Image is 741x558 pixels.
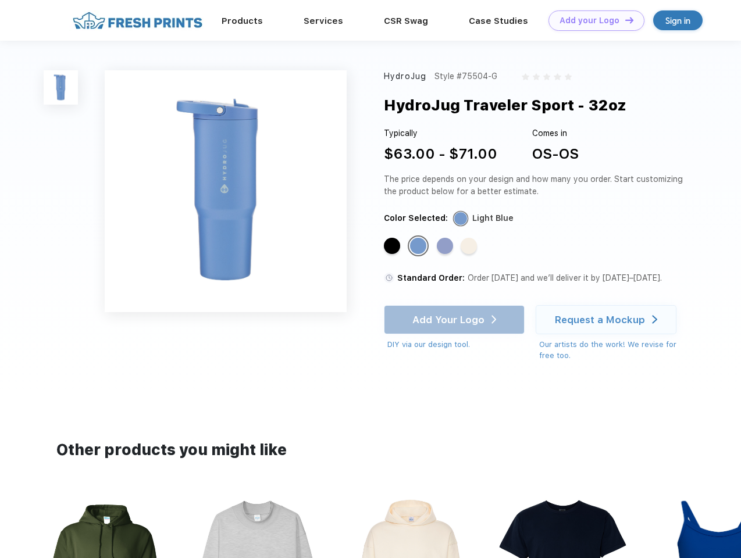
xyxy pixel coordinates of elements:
[384,273,394,283] img: standard order
[522,73,529,80] img: gray_star.svg
[410,238,426,254] div: Light Blue
[565,73,572,80] img: gray_star.svg
[384,238,400,254] div: Black
[653,10,703,30] a: Sign in
[472,212,514,224] div: Light Blue
[222,16,263,26] a: Products
[437,238,453,254] div: Peri
[69,10,206,31] img: fo%20logo%202.webp
[384,94,626,116] div: HydroJug Traveler Sport - 32oz
[384,144,497,164] div: $63.00 - $71.00
[434,70,497,83] div: Style #75504-G
[384,212,448,224] div: Color Selected:
[105,70,347,312] img: func=resize&h=640
[665,14,690,27] div: Sign in
[397,273,465,282] span: Standard Order:
[625,17,633,23] img: DT
[532,127,579,139] div: Comes in
[560,16,619,26] div: Add your Logo
[384,173,687,198] div: The price depends on your design and how many you order. Start customizing the product below for ...
[468,273,662,282] span: Order [DATE] and we’ll deliver it by [DATE]–[DATE].
[554,73,561,80] img: gray_star.svg
[539,339,687,362] div: Our artists do the work! We revise for free too.
[555,314,645,325] div: Request a Mockup
[652,315,657,324] img: white arrow
[44,70,78,105] img: func=resize&h=100
[532,144,579,164] div: OS-OS
[461,238,477,254] div: Cream
[543,73,550,80] img: gray_star.svg
[56,439,684,462] div: Other products you might like
[384,127,497,139] div: Typically
[384,70,426,83] div: HydroJug
[533,73,540,80] img: gray_star.svg
[387,339,525,350] div: DIY via our design tool.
